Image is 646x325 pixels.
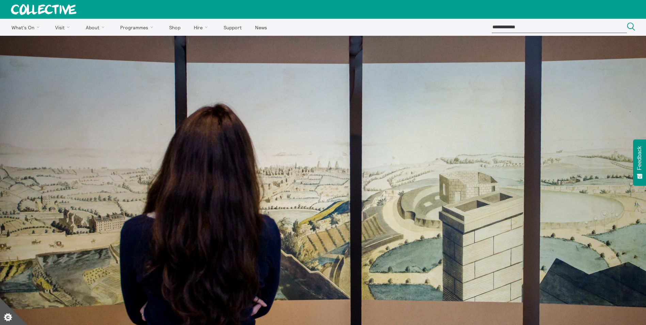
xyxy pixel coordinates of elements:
[114,19,162,36] a: Programmes
[636,146,643,170] span: Feedback
[5,19,48,36] a: What's On
[218,19,248,36] a: Support
[633,139,646,186] button: Feedback - Show survey
[80,19,113,36] a: About
[49,19,79,36] a: Visit
[188,19,217,36] a: Hire
[249,19,273,36] a: News
[163,19,186,36] a: Shop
